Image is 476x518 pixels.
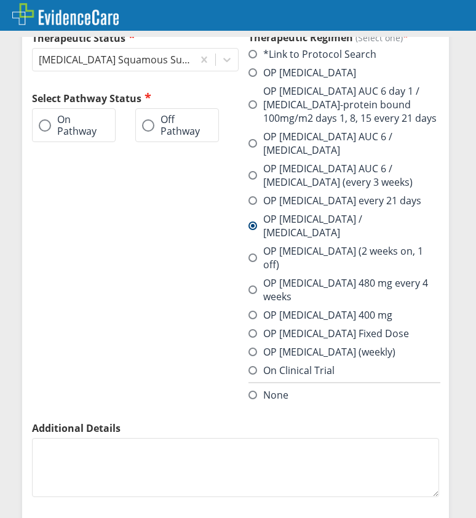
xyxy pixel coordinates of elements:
[248,212,439,239] label: OP [MEDICAL_DATA] / [MEDICAL_DATA]
[32,31,239,45] label: Therapeutic Status
[248,194,421,207] label: OP [MEDICAL_DATA] every 21 days
[32,91,239,105] h2: Select Pathway Status
[355,32,403,44] span: (Select one)
[248,345,395,359] label: OP [MEDICAL_DATA] (weekly)
[248,244,439,271] label: OP [MEDICAL_DATA] (2 weeks on, 1 off)
[142,114,200,137] label: Off Pathway
[248,66,356,79] label: OP [MEDICAL_DATA]
[248,308,392,322] label: OP [MEDICAL_DATA] 400 mg
[248,276,439,303] label: OP [MEDICAL_DATA] 480 mg every 4 weeks
[12,3,119,25] img: EvidenceCare
[248,47,376,61] label: *Link to Protocol Search
[248,162,439,189] label: OP [MEDICAL_DATA] AUC 6 / [MEDICAL_DATA] (every 3 weeks)
[248,84,439,125] label: OP [MEDICAL_DATA] AUC 6 day 1 / [MEDICAL_DATA]-protein bound 100mg/m2 days 1, 8, 15 every 21 days
[32,421,439,435] label: Additional Details
[248,130,439,157] label: OP [MEDICAL_DATA] AUC 6 / [MEDICAL_DATA]
[248,31,439,44] h3: Therapeutic Regimen
[248,364,335,377] label: On Clinical Trial
[39,114,97,137] label: On Pathway
[248,388,288,402] label: None
[248,327,409,340] label: OP [MEDICAL_DATA] Fixed Dose
[39,53,194,66] div: [MEDICAL_DATA] Squamous Subsequent Therapy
